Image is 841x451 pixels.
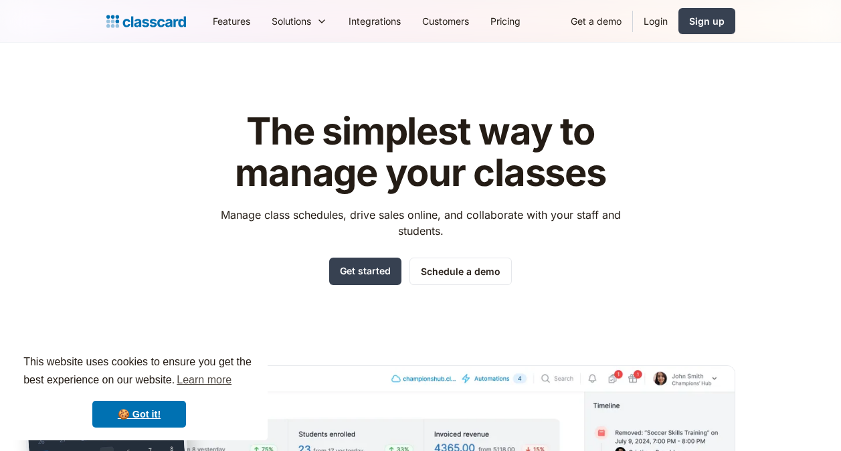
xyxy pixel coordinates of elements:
a: Customers [411,6,480,36]
a: Integrations [338,6,411,36]
div: Sign up [689,14,725,28]
a: Features [202,6,261,36]
a: home [106,12,186,31]
h1: The simplest way to manage your classes [208,111,633,193]
div: Solutions [272,14,311,28]
a: dismiss cookie message [92,401,186,428]
a: Sign up [678,8,735,34]
div: Solutions [261,6,338,36]
a: Get started [329,258,401,285]
a: Login [633,6,678,36]
div: cookieconsent [11,341,268,440]
p: Manage class schedules, drive sales online, and collaborate with your staff and students. [208,207,633,239]
a: learn more about cookies [175,370,233,390]
a: Get a demo [560,6,632,36]
span: This website uses cookies to ensure you get the best experience on our website. [23,354,255,390]
a: Schedule a demo [409,258,512,285]
a: Pricing [480,6,531,36]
